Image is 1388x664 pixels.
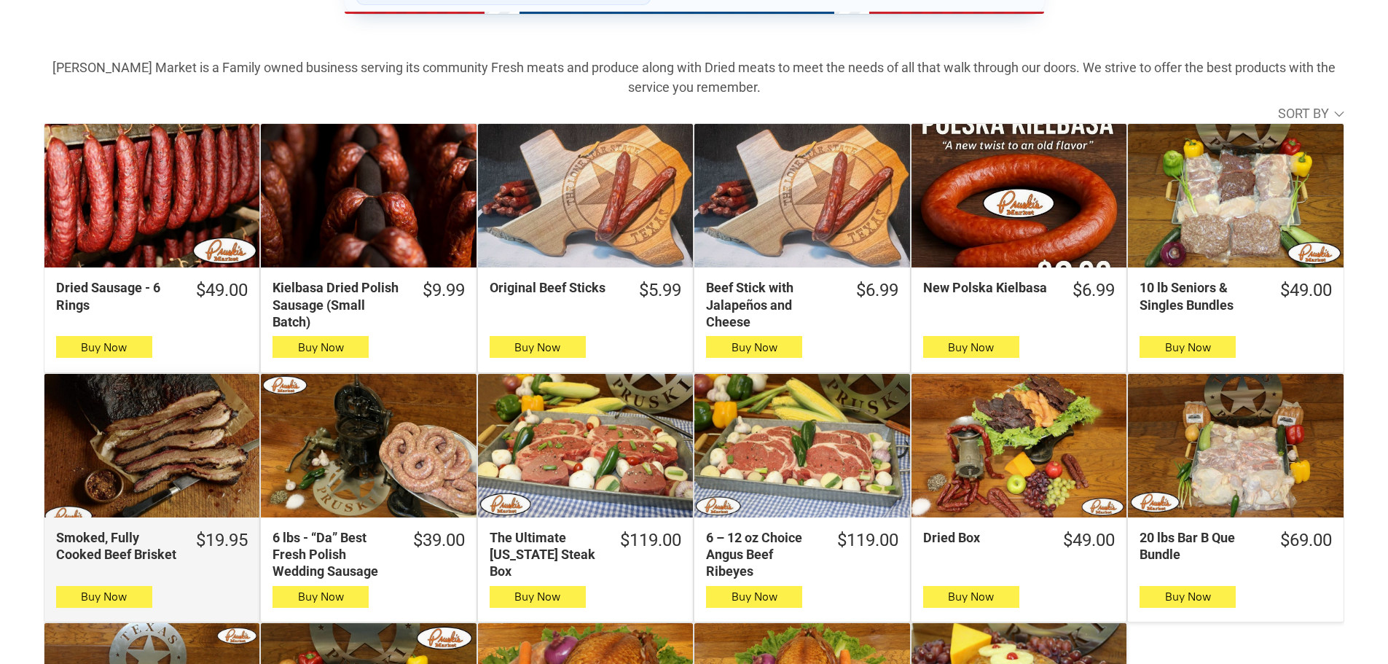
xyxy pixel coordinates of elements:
span: Buy Now [1165,590,1211,604]
div: $49.00 [1063,529,1115,552]
span: Buy Now [732,590,777,604]
a: The Ultimate Texas Steak Box [478,374,693,517]
a: $6.99New Polska Kielbasa [911,279,1126,302]
div: $19.95 [196,529,248,552]
div: 6 lbs - “Da” Best Fresh Polish Wedding Sausage [272,529,393,580]
a: Original Beef Sticks [478,124,693,267]
a: $49.00Dried Box [911,529,1126,552]
span: Buy Now [81,590,127,604]
span: Buy Now [948,590,994,604]
div: $39.00 [413,529,465,552]
a: $6.99Beef Stick with Jalapeños and Cheese [694,279,909,330]
button: Buy Now [706,336,802,358]
a: 20 lbs Bar B Que Bundle [1128,374,1343,517]
div: Dried Box [923,529,1044,546]
div: 20 lbs Bar B Que Bundle [1140,529,1260,563]
span: Buy Now [514,340,560,354]
div: New Polska Kielbasa [923,279,1054,296]
div: $49.00 [1280,279,1332,302]
a: 6 – 12 oz Choice Angus Beef Ribeyes [694,374,909,517]
a: Kielbasa Dried Polish Sausage (Small Batch) [261,124,476,267]
div: $49.00 [196,279,248,302]
button: Buy Now [923,336,1019,358]
a: $39.006 lbs - “Da” Best Fresh Polish Wedding Sausage [261,529,476,580]
button: Buy Now [56,336,152,358]
a: $69.0020 lbs Bar B Que Bundle [1128,529,1343,563]
a: Dried Box [911,374,1126,517]
div: 10 lb Seniors & Singles Bundles [1140,279,1260,313]
strong: [PERSON_NAME] Market is a Family owned business serving its community Fresh meats and produce alo... [52,60,1336,95]
a: $19.95Smoked, Fully Cooked Beef Brisket [44,529,259,563]
span: Buy Now [948,340,994,354]
button: Buy Now [1140,586,1236,608]
button: Buy Now [923,586,1019,608]
div: $6.99 [1073,279,1115,302]
div: Original Beef Sticks [490,279,620,296]
a: $119.006 – 12 oz Choice Angus Beef Ribeyes [694,529,909,580]
span: Buy Now [1165,340,1211,354]
div: $119.00 [620,529,681,552]
div: The Ultimate [US_STATE] Steak Box [490,529,601,580]
span: Buy Now [514,590,560,604]
div: $9.99 [423,279,465,302]
button: Buy Now [706,586,802,608]
div: Smoked, Fully Cooked Beef Brisket [56,529,177,563]
a: $9.99Kielbasa Dried Polish Sausage (Small Batch) [261,279,476,330]
a: Smoked, Fully Cooked Beef Brisket [44,374,259,517]
a: $49.0010 lb Seniors & Singles Bundles [1128,279,1343,313]
div: $69.00 [1280,529,1332,552]
button: Buy Now [1140,336,1236,358]
div: Beef Stick with Jalapeños and Cheese [706,279,836,330]
div: 6 – 12 oz Choice Angus Beef Ribeyes [706,529,817,580]
a: New Polska Kielbasa [911,124,1126,267]
a: $49.00Dried Sausage - 6 Rings [44,279,259,313]
button: Buy Now [272,586,369,608]
a: Dried Sausage - 6 Rings [44,124,259,267]
span: Buy Now [732,340,777,354]
button: Buy Now [272,336,369,358]
a: $5.99Original Beef Sticks [478,279,693,302]
a: Beef Stick with Jalapeños and Cheese [694,124,909,267]
span: Buy Now [298,590,344,604]
span: Buy Now [81,340,127,354]
span: Buy Now [298,340,344,354]
div: Dried Sausage - 6 Rings [56,279,177,313]
button: Buy Now [490,586,586,608]
a: 6 lbs - “Da” Best Fresh Polish Wedding Sausage [261,374,476,517]
a: $119.00The Ultimate [US_STATE] Steak Box [478,529,693,580]
button: Buy Now [490,336,586,358]
div: $5.99 [639,279,681,302]
a: 10 lb Seniors &amp; Singles Bundles [1128,124,1343,267]
button: Buy Now [56,586,152,608]
div: $6.99 [856,279,898,302]
div: Kielbasa Dried Polish Sausage (Small Batch) [272,279,403,330]
div: $119.00 [837,529,898,552]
